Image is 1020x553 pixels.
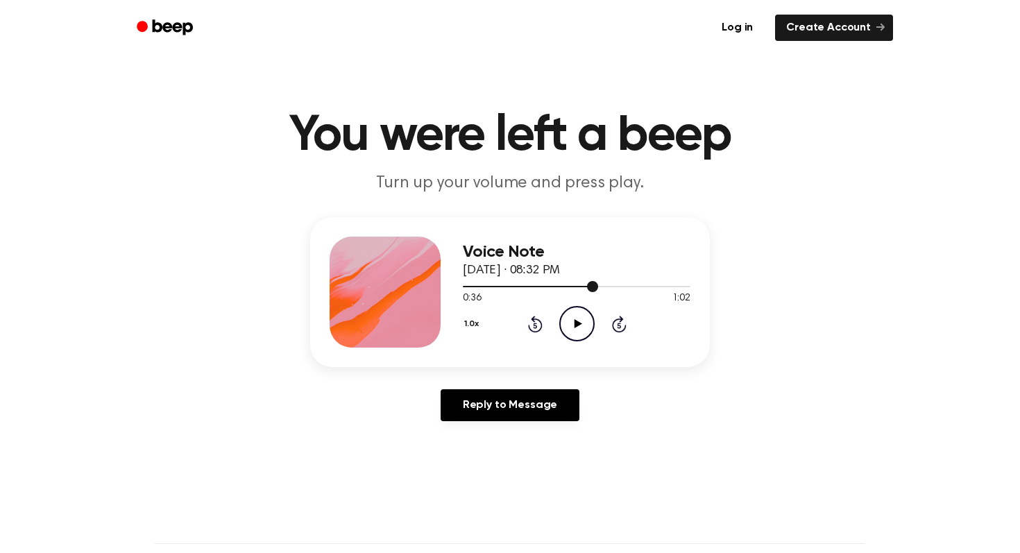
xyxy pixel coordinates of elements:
a: Log in [708,12,767,44]
p: Turn up your volume and press play. [244,172,776,195]
h3: Voice Note [463,243,690,262]
h1: You were left a beep [155,111,865,161]
a: Reply to Message [441,389,579,421]
span: 1:02 [672,291,690,306]
span: [DATE] · 08:32 PM [463,264,560,277]
a: Beep [127,15,205,42]
a: Create Account [775,15,893,41]
span: 0:36 [463,291,481,306]
button: 1.0x [463,312,484,336]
